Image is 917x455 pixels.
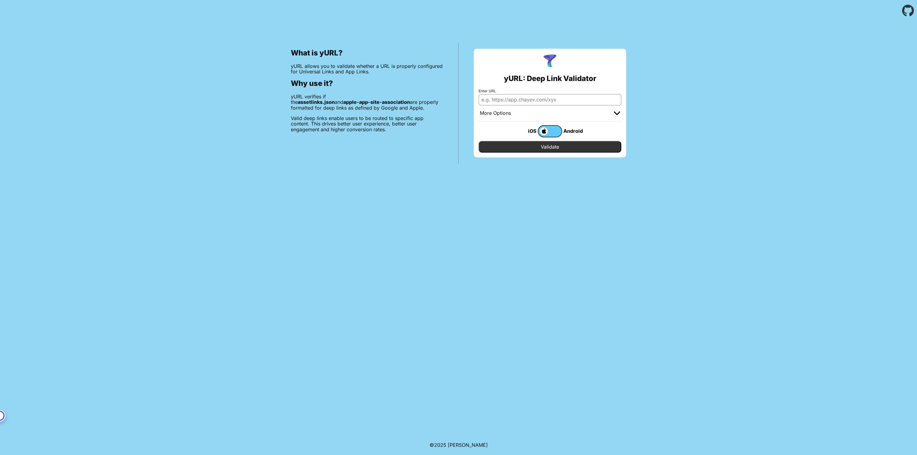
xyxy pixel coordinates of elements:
input: Validate [479,141,621,153]
b: apple-app-site-association [343,99,410,105]
input: e.g. https://app.chayev.com/xyx [479,94,621,105]
p: yURL verifies if the and are properly formatted for deep links as defined by Google and Apple. [291,94,443,111]
div: Android [562,127,587,135]
footer: © [430,435,488,455]
div: iOS [513,127,538,135]
p: yURL allows you to validate whether a URL is properly configured for Universal Links and App Links. [291,63,443,75]
label: Enter URL [479,89,621,93]
div: More Options [480,110,511,116]
h2: yURL: Deep Link Validator [504,74,596,83]
img: chevron [614,111,620,115]
b: assetlinks.json [298,99,335,105]
h2: Why use it? [291,79,443,88]
img: yURL Logo [542,54,558,69]
h2: What is yURL? [291,49,443,57]
p: Valid deep links enable users to be routed to specific app content. This drives better user exper... [291,115,443,132]
span: 2025 [434,442,446,448]
a: Michael Ibragimchayev's Personal Site [448,442,488,448]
